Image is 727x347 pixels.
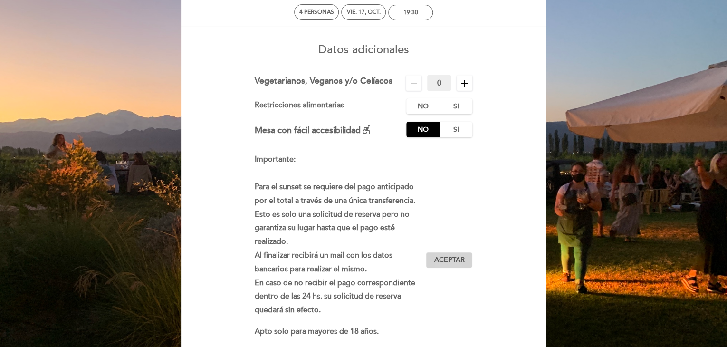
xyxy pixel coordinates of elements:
[403,9,418,16] div: 19:30
[361,124,372,135] i: accessible_forward
[255,154,415,315] strong: Importante: Para el sunset se requiere del pago anticipado por el total a través de una única tra...
[255,327,379,336] strong: Apto solo para mayores de 18 años.
[255,75,392,91] div: Vegetarianos, Veganos y/o Celíacos
[255,122,372,137] div: Mesa con fácil accesibilidad
[434,255,464,265] span: Aceptar
[406,98,440,114] label: No
[318,43,409,57] span: Datos adicionales
[439,98,472,114] label: Si
[347,9,381,16] div: vie. 17, oct.
[439,122,472,137] label: Si
[408,77,420,89] i: remove
[299,9,334,16] span: 4 personas
[255,98,407,114] div: Restricciones alimentarias
[459,77,470,89] i: add
[426,252,472,268] button: Aceptar
[406,122,440,137] label: No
